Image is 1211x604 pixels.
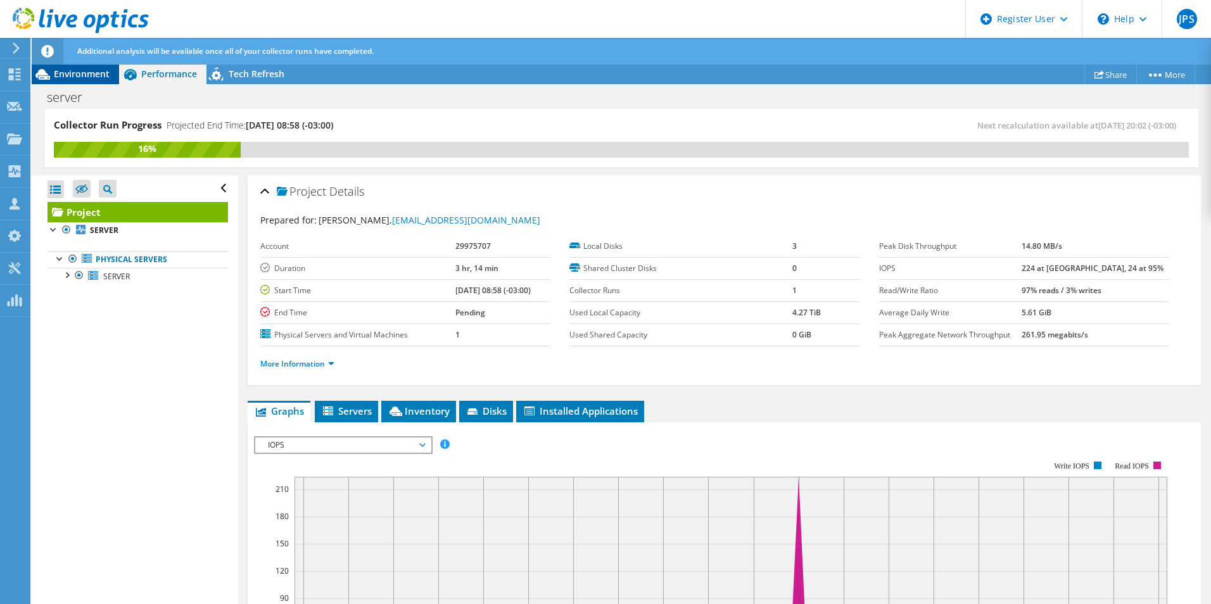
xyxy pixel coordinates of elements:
[54,142,241,156] div: 16%
[879,329,1022,341] label: Peak Aggregate Network Throughput
[569,284,792,297] label: Collector Runs
[48,222,228,239] a: SERVER
[260,358,334,369] a: More Information
[260,240,455,253] label: Account
[280,593,289,603] text: 90
[229,68,284,80] span: Tech Refresh
[455,329,460,340] b: 1
[1022,329,1088,340] b: 261.95 megabits/s
[90,225,118,236] b: SERVER
[246,119,333,131] span: [DATE] 08:58 (-03:00)
[77,46,374,56] span: Additional analysis will be available once all of your collector runs have completed.
[977,120,1182,131] span: Next recalculation available at
[569,240,792,253] label: Local Disks
[260,284,455,297] label: Start Time
[1054,462,1089,470] text: Write IOPS
[276,511,289,522] text: 180
[254,405,304,417] span: Graphs
[1136,65,1195,84] a: More
[1098,13,1109,25] svg: \n
[167,118,333,132] h4: Projected End Time:
[319,214,540,226] span: [PERSON_NAME],
[879,262,1022,275] label: IOPS
[321,405,372,417] span: Servers
[455,263,498,274] b: 3 hr, 14 min
[141,68,197,80] span: Performance
[523,405,638,417] span: Installed Applications
[392,214,540,226] a: [EMAIL_ADDRESS][DOMAIN_NAME]
[792,263,797,274] b: 0
[569,306,792,319] label: Used Local Capacity
[792,285,797,296] b: 1
[1022,263,1163,274] b: 224 at [GEOGRAPHIC_DATA], 24 at 95%
[388,405,450,417] span: Inventory
[54,68,110,80] span: Environment
[1177,9,1197,29] span: JPS
[792,241,797,251] b: 3
[1084,65,1137,84] a: Share
[48,268,228,284] a: SERVER
[792,307,821,318] b: 4.27 TiB
[879,240,1022,253] label: Peak Disk Throughput
[48,251,228,268] a: Physical Servers
[455,307,485,318] b: Pending
[569,329,792,341] label: Used Shared Capacity
[41,91,102,104] h1: server
[329,184,364,199] span: Details
[260,262,455,275] label: Duration
[466,405,507,417] span: Disks
[103,271,130,282] span: SERVER
[260,214,317,226] label: Prepared for:
[276,484,289,494] text: 210
[879,306,1022,319] label: Average Daily Write
[879,284,1022,297] label: Read/Write Ratio
[1115,462,1149,470] text: Read IOPS
[569,262,792,275] label: Shared Cluster Disks
[262,437,424,453] span: IOPS
[277,186,326,198] span: Project
[48,202,228,222] a: Project
[455,241,491,251] b: 29975707
[276,565,289,576] text: 120
[276,538,289,549] text: 150
[260,329,455,341] label: Physical Servers and Virtual Machines
[792,329,811,340] b: 0 GiB
[1022,285,1101,296] b: 97% reads / 3% writes
[260,306,455,319] label: End Time
[1022,307,1051,318] b: 5.61 GiB
[1098,120,1176,131] span: [DATE] 20:02 (-03:00)
[455,285,531,296] b: [DATE] 08:58 (-03:00)
[1022,241,1062,251] b: 14.80 MB/s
